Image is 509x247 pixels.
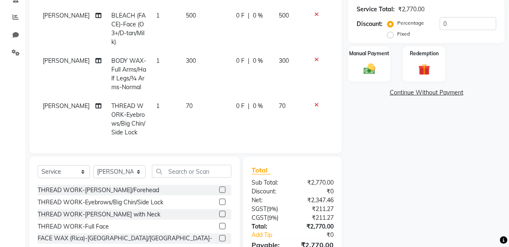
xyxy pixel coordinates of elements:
[253,11,263,20] span: 0 %
[293,222,340,231] div: ₹2,770.00
[186,102,193,110] span: 70
[156,57,159,64] span: 1
[38,186,159,195] div: THREAD WORK-[PERSON_NAME]/Forehead
[245,205,293,214] div: ( )
[245,214,293,222] div: ( )
[38,222,109,231] div: THREAD WORK-Full Face
[248,57,250,65] span: |
[186,57,196,64] span: 300
[293,187,340,196] div: ₹0
[111,57,146,91] span: BODY WAX-Full Arms/Half Legs/¾ Arms-Normal
[43,57,90,64] span: [PERSON_NAME]
[245,231,301,240] a: Add Tip
[248,102,250,111] span: |
[38,210,160,219] div: THREAD WORK-[PERSON_NAME] with Neck
[156,102,159,110] span: 1
[410,50,439,57] label: Redemption
[111,12,146,46] span: BLEACH (FACE)-Face (O3+/D-tan/Milk)
[245,196,293,205] div: Net:
[269,214,277,221] span: 9%
[398,5,424,14] div: ₹2,770.00
[38,234,212,243] div: FACE WAX (Rica)-[GEOGRAPHIC_DATA]/[GEOGRAPHIC_DATA]-
[245,178,293,187] div: Sub Total:
[252,205,267,213] span: SGST
[350,50,390,57] label: Manual Payment
[111,102,145,136] span: THREAD WORK-Eyebrows/Big Chin/Side Lock
[293,196,340,205] div: ₹2,347.46
[415,62,434,77] img: _gift.svg
[156,12,159,19] span: 1
[237,102,245,111] span: 0 F
[237,57,245,65] span: 0 F
[253,102,263,111] span: 0 %
[397,30,410,38] label: Fixed
[245,222,293,231] div: Total:
[152,165,231,178] input: Search or Scan
[252,166,271,175] span: Total
[397,19,424,27] label: Percentage
[186,12,196,19] span: 500
[293,214,340,222] div: ₹211.27
[43,102,90,110] span: [PERSON_NAME]
[350,88,503,97] a: Continue Without Payment
[248,11,250,20] span: |
[279,102,286,110] span: 70
[38,198,163,207] div: THREAD WORK-Eyebrows/Big Chin/Side Lock
[360,62,379,76] img: _cash.svg
[301,231,340,240] div: ₹0
[279,12,289,19] span: 500
[245,187,293,196] div: Discount:
[253,57,263,65] span: 0 %
[357,20,383,28] div: Discount:
[279,57,289,64] span: 300
[237,11,245,20] span: 0 F
[43,12,90,19] span: [PERSON_NAME]
[252,214,267,221] span: CGST
[357,5,395,14] div: Service Total:
[293,178,340,187] div: ₹2,770.00
[268,206,276,212] span: 9%
[293,205,340,214] div: ₹211.27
